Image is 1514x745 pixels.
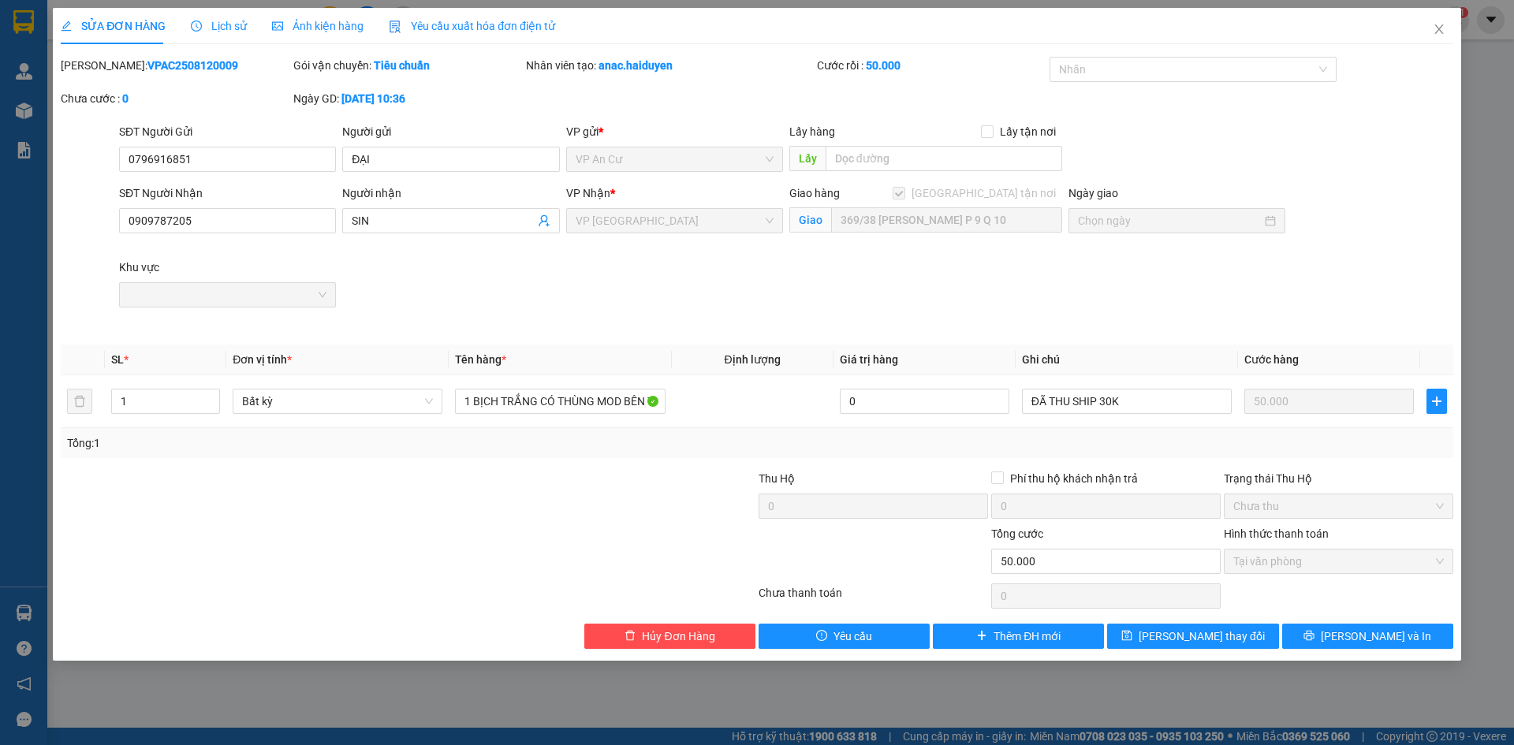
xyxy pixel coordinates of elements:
[789,207,831,233] span: Giao
[1022,389,1232,414] input: Ghi Chú
[584,624,755,649] button: deleteHủy Đơn Hàng
[933,624,1104,649] button: plusThêm ĐH mới
[61,20,72,32] span: edit
[1244,389,1414,414] input: 0
[642,628,714,645] span: Hủy Đơn Hàng
[725,353,781,366] span: Định lượng
[816,630,827,643] span: exclamation-circle
[566,123,783,140] div: VP gửi
[1004,470,1144,487] span: Phí thu hộ khách nhận trả
[342,184,559,202] div: Người nhận
[67,434,584,452] div: Tổng: 1
[994,628,1061,645] span: Thêm ĐH mới
[233,353,292,366] span: Đơn vị tính
[1233,494,1444,518] span: Chưa thu
[817,57,1046,74] div: Cước rồi :
[1433,23,1445,35] span: close
[455,353,506,366] span: Tên hàng
[111,353,124,366] span: SL
[293,90,523,107] div: Ngày GD:
[757,584,990,612] div: Chưa thanh toán
[1139,628,1265,645] span: [PERSON_NAME] thay đổi
[61,90,290,107] div: Chưa cước :
[759,624,930,649] button: exclamation-circleYêu cầu
[119,259,336,276] div: Khu vực
[826,146,1062,171] input: Dọc đường
[119,123,336,140] div: SĐT Người Gửi
[1068,187,1118,199] label: Ngày giao
[191,20,202,32] span: clock-circle
[1224,527,1329,540] label: Hình thức thanh toán
[538,214,550,227] span: user-add
[831,207,1062,233] input: Giao tận nơi
[1016,345,1238,375] th: Ghi chú
[625,630,636,643] span: delete
[1417,8,1461,52] button: Close
[840,353,898,366] span: Giá trị hàng
[1282,624,1453,649] button: printer[PERSON_NAME] và In
[1233,549,1444,573] span: Tại văn phòng
[905,184,1062,202] span: [GEOGRAPHIC_DATA] tận nơi
[1321,628,1431,645] span: [PERSON_NAME] và In
[341,92,405,105] b: [DATE] 10:36
[566,187,610,199] span: VP Nhận
[374,59,430,72] b: Tiêu chuẩn
[1303,630,1314,643] span: printer
[759,472,795,485] span: Thu Hộ
[789,125,835,138] span: Lấy hàng
[272,20,364,32] span: Ảnh kiện hàng
[1426,389,1447,414] button: plus
[1427,395,1446,408] span: plus
[833,628,872,645] span: Yêu cầu
[61,20,166,32] span: SỬA ĐƠN HÀNG
[293,57,523,74] div: Gói vận chuyển:
[191,20,247,32] span: Lịch sử
[1078,212,1262,229] input: Ngày giao
[272,20,283,32] span: picture
[576,147,774,171] span: VP An Cư
[526,57,814,74] div: Nhân viên tạo:
[866,59,901,72] b: 50.000
[976,630,987,643] span: plus
[789,146,826,171] span: Lấy
[576,209,774,233] span: VP Sài Gòn
[61,57,290,74] div: [PERSON_NAME]:
[342,123,559,140] div: Người gửi
[122,92,129,105] b: 0
[1244,353,1299,366] span: Cước hàng
[455,389,665,414] input: VD: Bàn, Ghế
[991,527,1043,540] span: Tổng cước
[389,20,555,32] span: Yêu cầu xuất hóa đơn điện tử
[599,59,673,72] b: anac.haiduyen
[119,184,336,202] div: SĐT Người Nhận
[67,389,92,414] button: delete
[389,20,401,33] img: icon
[789,187,840,199] span: Giao hàng
[1107,624,1278,649] button: save[PERSON_NAME] thay đổi
[147,59,238,72] b: VPAC2508120009
[1224,470,1453,487] div: Trạng thái Thu Hộ
[994,123,1062,140] span: Lấy tận nơi
[242,389,433,413] span: Bất kỳ
[1121,630,1132,643] span: save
